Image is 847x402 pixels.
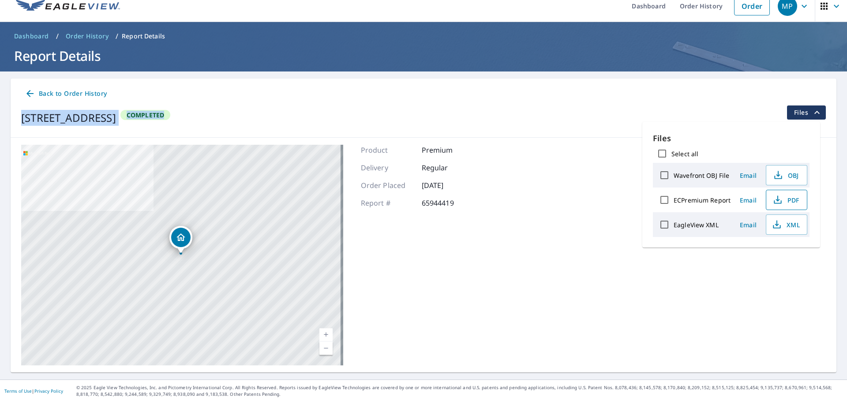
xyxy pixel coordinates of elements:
[34,388,63,394] a: Privacy Policy
[772,170,800,180] span: OBJ
[14,32,49,41] span: Dashboard
[56,31,59,41] li: /
[21,110,116,126] div: [STREET_ADDRESS]
[738,196,759,204] span: Email
[422,162,475,173] p: Regular
[169,226,192,253] div: Dropped pin, building 1, Residential property, 1836 KIDSTON AVE KINGS, NS B0P1T0
[766,214,807,235] button: XML
[734,218,762,232] button: Email
[422,198,475,208] p: 65944419
[422,145,475,155] p: Premium
[772,195,800,205] span: PDF
[319,328,333,342] a: Current Level 17, Zoom In
[116,31,118,41] li: /
[772,219,800,230] span: XML
[122,32,165,41] p: Report Details
[361,162,414,173] p: Delivery
[21,86,110,102] a: Back to Order History
[738,221,759,229] span: Email
[766,190,807,210] button: PDF
[734,169,762,182] button: Email
[671,150,698,158] label: Select all
[787,105,826,120] button: filesDropdownBtn-65944419
[11,29,836,43] nav: breadcrumb
[25,88,107,99] span: Back to Order History
[422,180,475,191] p: [DATE]
[4,388,32,394] a: Terms of Use
[4,388,63,394] p: |
[361,198,414,208] p: Report #
[794,107,822,118] span: Files
[674,196,731,204] label: ECPremium Report
[674,221,719,229] label: EagleView XML
[361,180,414,191] p: Order Placed
[11,47,836,65] h1: Report Details
[653,132,810,144] p: Files
[361,145,414,155] p: Product
[766,165,807,185] button: OBJ
[674,171,729,180] label: Wavefront OBJ File
[62,29,112,43] a: Order History
[76,384,843,398] p: © 2025 Eagle View Technologies, Inc. and Pictometry International Corp. All Rights Reserved. Repo...
[11,29,52,43] a: Dashboard
[66,32,109,41] span: Order History
[121,111,170,119] span: Completed
[734,193,762,207] button: Email
[319,342,333,355] a: Current Level 17, Zoom Out
[738,171,759,180] span: Email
